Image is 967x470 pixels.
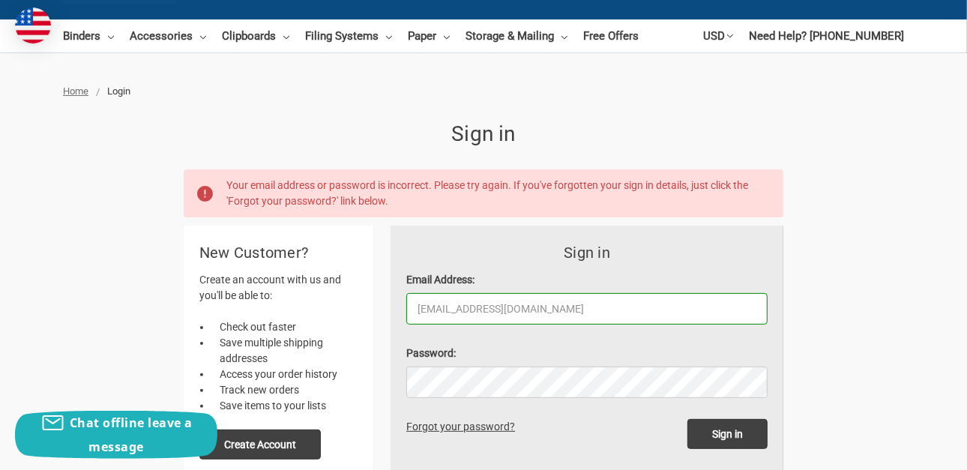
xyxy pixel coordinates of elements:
label: Password: [406,346,768,361]
a: Filing Systems [305,19,392,52]
a: Create Account [199,438,321,450]
li: Check out faster [211,319,358,335]
a: USD [703,19,733,52]
label: Email Address: [406,272,768,288]
a: Accessories [130,19,206,52]
p: Create an account with us and you'll be able to: [199,272,358,304]
a: Storage & Mailing [466,19,567,52]
h2: New Customer? [199,241,358,264]
a: Clipboards [222,19,289,52]
li: Access your order history [211,367,358,382]
a: Free Offers [583,19,639,52]
a: Home [63,85,88,97]
a: Paper [408,19,450,52]
span: Login [107,85,130,97]
a: Need Help? [PHONE_NUMBER] [749,19,904,52]
a: Forgot your password? [406,421,520,433]
li: Track new orders [211,382,358,398]
img: duty and tax information for United States [15,7,51,43]
input: Sign in [687,419,768,449]
li: Save multiple shipping addresses [211,335,358,367]
span: Your email address or password is incorrect. Please try again. If you've forgotten your sign in d... [226,179,748,207]
span: Chat offline leave a message [70,415,193,455]
button: Create Account [199,430,321,460]
button: Chat offline leave a message [15,411,217,459]
a: Binders [63,19,114,52]
h1: Sign in [184,118,783,150]
h3: Sign in [406,241,768,264]
li: Save items to your lists [211,398,358,414]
